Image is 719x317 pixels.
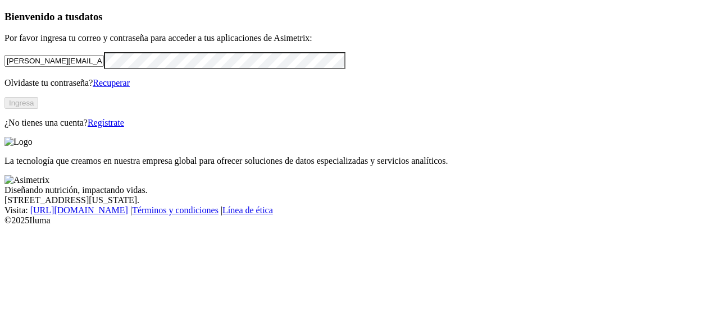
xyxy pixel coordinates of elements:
a: Regístrate [88,118,124,127]
p: La tecnología que creamos en nuestra empresa global para ofrecer soluciones de datos especializad... [4,156,715,166]
a: Recuperar [93,78,130,88]
div: [STREET_ADDRESS][US_STATE]. [4,195,715,205]
p: ¿No tienes una cuenta? [4,118,715,128]
input: Tu correo [4,55,104,67]
img: Asimetrix [4,175,49,185]
div: © 2025 Iluma [4,215,715,226]
img: Logo [4,137,33,147]
p: Por favor ingresa tu correo y contraseña para acceder a tus aplicaciones de Asimetrix: [4,33,715,43]
a: Línea de ética [222,205,273,215]
a: Términos y condiciones [132,205,219,215]
div: Diseñando nutrición, impactando vidas. [4,185,715,195]
button: Ingresa [4,97,38,109]
p: Olvidaste tu contraseña? [4,78,715,88]
div: Visita : | | [4,205,715,215]
h3: Bienvenido a tus [4,11,715,23]
a: [URL][DOMAIN_NAME] [30,205,128,215]
span: datos [79,11,103,22]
